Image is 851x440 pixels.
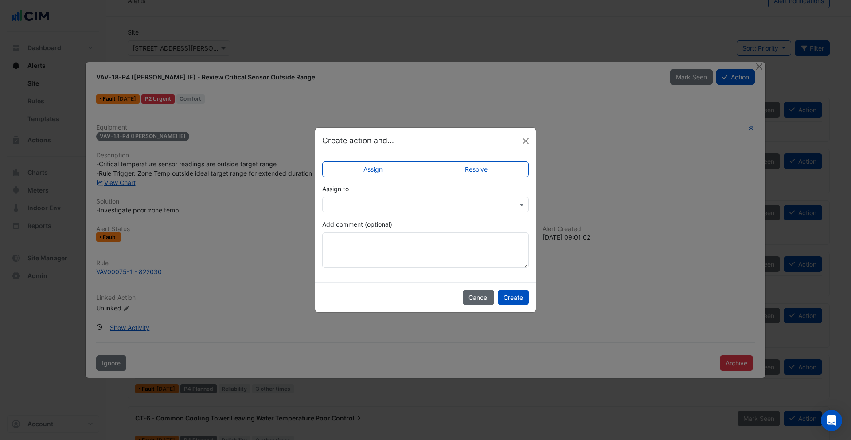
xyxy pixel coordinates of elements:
[519,134,532,148] button: Close
[424,161,529,177] label: Resolve
[322,161,424,177] label: Assign
[322,184,349,193] label: Assign to
[821,410,842,431] div: Open Intercom Messenger
[322,220,392,229] label: Add comment (optional)
[498,290,529,305] button: Create
[463,290,494,305] button: Cancel
[322,135,394,146] h5: Create action and...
